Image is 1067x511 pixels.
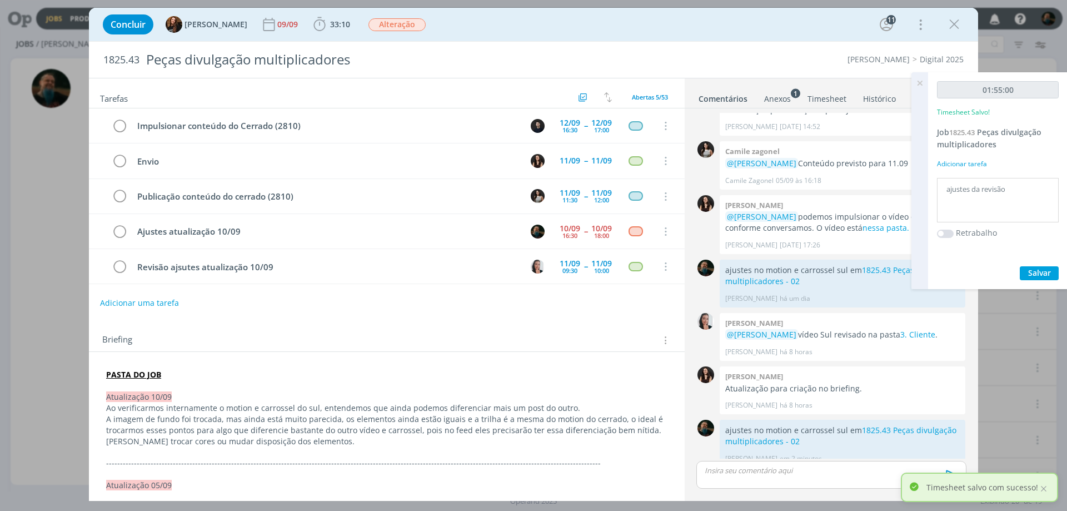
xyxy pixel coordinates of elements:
[529,223,546,240] button: M
[311,16,353,33] button: 33:10
[531,154,545,168] img: I
[132,119,520,133] div: Impulsionar conteúdo do Cerrado (2810)
[594,127,609,133] div: 17:00
[591,225,612,232] div: 10/09
[725,200,783,210] b: [PERSON_NAME]
[562,127,577,133] div: 16:30
[727,329,796,340] span: @[PERSON_NAME]
[594,267,609,274] div: 10:00
[529,258,546,275] button: C
[725,240,777,250] p: [PERSON_NAME]
[697,313,714,330] img: C
[862,222,909,233] a: nessa pasta.
[926,482,1038,493] p: Timesheet salvo com sucesso!
[807,88,847,105] a: Timesheet
[877,16,895,33] button: 11
[725,347,777,357] p: [PERSON_NAME]
[725,146,780,156] b: Camile zagonel
[725,425,956,446] a: 1825.43 Peças divulgação multiplicadores - 02
[529,152,546,169] button: I
[106,458,667,469] p: -------------------------------------------------------------------------------------------------...
[591,189,612,197] div: 11/09
[100,91,128,104] span: Tarefas
[368,18,426,31] span: Alteração
[531,225,545,239] img: M
[89,8,978,501] div: dialog
[604,92,612,102] img: arrow-down-up.svg
[697,420,714,436] img: M
[99,293,180,313] button: Adicionar uma tarefa
[185,21,247,28] span: [PERSON_NAME]
[886,15,896,24] div: 11
[562,232,577,239] div: 16:30
[725,454,777,464] p: [PERSON_NAME]
[698,88,748,105] a: Comentários
[725,294,777,304] p: [PERSON_NAME]
[791,88,800,98] sup: 1
[780,240,820,250] span: [DATE] 17:26
[956,227,997,239] label: Retrabalho
[106,436,667,447] p: [PERSON_NAME] trocar cores ou mudar disposição dos elementos.
[562,267,577,274] div: 09:30
[106,403,667,414] p: Ao verificarmos internamente o motion e carrossel do sul, entendemos que ainda podemos diferencia...
[166,16,247,33] button: T[PERSON_NAME]
[725,383,960,394] p: Atualização para criação no briefing.
[697,195,714,212] img: I
[780,294,810,304] span: há um dia
[584,262,587,270] span: --
[584,192,587,200] span: --
[725,122,777,132] p: [PERSON_NAME]
[102,333,132,348] span: Briefing
[584,122,587,130] span: --
[697,141,714,158] img: C
[103,54,139,66] span: 1825.43
[132,260,520,274] div: Revisão ajsutes atualização 10/09
[529,188,546,205] button: C
[594,197,609,203] div: 12:00
[531,260,545,274] img: C
[780,122,820,132] span: [DATE] 14:52
[584,157,587,165] span: --
[780,347,812,357] span: há 8 horas
[560,189,580,197] div: 11/09
[111,20,146,29] span: Concluir
[106,391,172,402] span: Atualização 10/09
[591,157,612,165] div: 11/09
[727,158,796,168] span: @[PERSON_NAME]
[132,190,520,204] div: Publicação conteúdo do cerrado (2810)
[780,454,822,464] span: em 2 minutos
[697,260,714,276] img: M
[920,54,964,65] a: Digital 2025
[132,225,520,239] div: Ajustes atualização 10/09
[937,127,1041,150] a: Job1825.43Peças divulgação multiplicadores
[106,369,161,380] a: PASTA DO JOB
[725,425,960,448] p: ajustes no motion e carrossel sul em
[697,366,714,383] img: I
[725,318,783,328] b: [PERSON_NAME]
[727,211,796,222] span: @[PERSON_NAME]
[529,117,546,134] button: C
[725,265,960,287] p: ajustes no motion e carrossel sul em
[725,371,783,381] b: [PERSON_NAME]
[132,155,520,168] div: Envio
[562,197,577,203] div: 11:30
[764,93,791,105] div: Anexos
[632,93,668,101] span: Abertas 5/53
[780,400,812,410] span: há 8 horas
[103,14,153,34] button: Concluir
[725,176,774,186] p: Camile Zagonel
[776,176,821,186] span: 05/09 às 16:18
[725,158,960,169] p: Conteúdo previsto para 11.09
[560,119,580,127] div: 12/09
[531,119,545,133] img: C
[1028,267,1051,278] span: Salvar
[166,16,182,33] img: T
[937,107,990,117] p: Timesheet Salvo!
[725,329,960,340] p: vídeo Sul revisado na pasta .
[330,19,350,29] span: 33:10
[862,88,896,105] a: Histórico
[937,159,1059,169] div: Adicionar tarefa
[725,265,956,286] a: 1825.43 Peças divulgação multiplicadores - 02
[560,260,580,267] div: 11/09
